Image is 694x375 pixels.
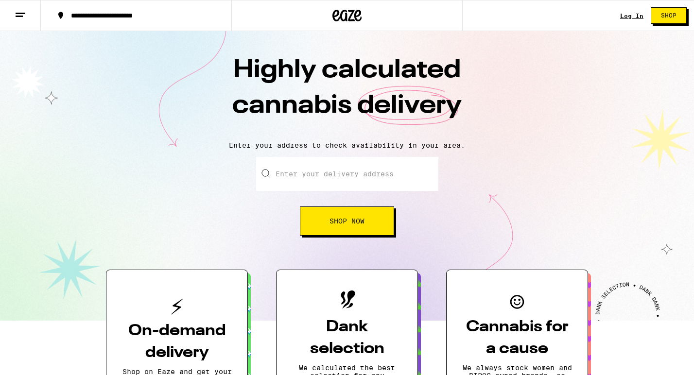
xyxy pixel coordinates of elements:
h3: Cannabis for a cause [462,316,572,360]
h3: Dank selection [292,316,402,360]
button: Shop [651,7,687,24]
a: Log In [620,13,643,19]
span: Shop Now [330,218,364,224]
span: Shop [661,13,677,18]
input: Enter your delivery address [256,157,438,191]
p: Enter your address to check availability in your area. [10,141,684,149]
a: Shop [643,7,694,24]
button: Shop Now [300,206,394,236]
h1: Highly calculated cannabis delivery [177,53,517,134]
h3: On-demand delivery [122,320,232,364]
